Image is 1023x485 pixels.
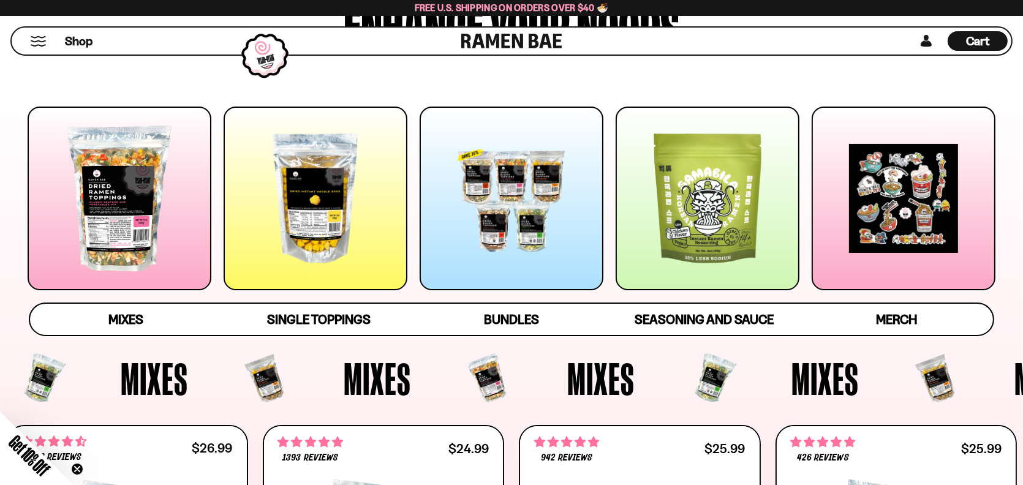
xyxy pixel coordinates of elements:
button: Close teaser [71,463,83,475]
span: Merch [877,312,918,327]
span: Mixes [567,356,635,401]
span: 4.76 stars [278,434,343,450]
span: Get 10% Off [6,432,53,479]
span: 942 reviews [541,453,592,463]
span: Single Toppings [267,312,371,327]
span: Mixes [121,356,188,401]
div: $25.99 [961,443,1002,454]
a: Bundles [415,304,608,335]
a: Mixes [30,304,223,335]
a: Shop [65,31,92,51]
span: Free U.S. Shipping on Orders over $40 🍜 [415,2,609,13]
a: Cart [948,28,1008,55]
span: 4.76 stars [791,434,856,450]
span: Mixes [108,312,143,327]
a: Single Toppings [222,304,415,335]
div: $24.99 [448,443,489,454]
div: $26.99 [192,442,232,454]
span: Bundles [484,312,539,327]
a: Seasoning and Sauce [608,304,801,335]
span: Mixes [791,356,859,401]
div: $25.99 [704,443,745,454]
span: Cart [966,34,990,48]
button: Mobile Menu Trigger [30,36,47,47]
span: 4.75 stars [534,434,599,450]
span: 426 reviews [797,453,848,463]
a: Merch [801,304,994,335]
span: Shop [65,33,92,50]
span: Seasoning and Sauce [635,312,774,327]
span: 1393 reviews [282,453,338,463]
span: Mixes [344,356,411,401]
